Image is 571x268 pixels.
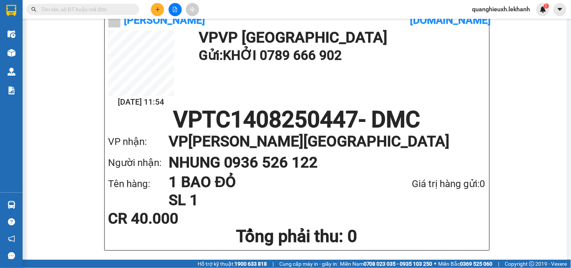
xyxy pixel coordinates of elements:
h2: [DATE] 11:54 [108,96,174,108]
img: warehouse-icon [8,201,15,209]
h1: SL 1 [169,191,372,209]
div: CR 40.000 [108,211,233,226]
h1: VPTC1408250447 - DMC [108,108,486,131]
h1: 1 BAO ĐỎ [169,173,372,191]
button: aim [186,3,199,16]
span: plus [155,7,160,12]
img: warehouse-icon [8,68,15,76]
span: | [498,260,499,268]
span: 1 [545,3,548,9]
button: caret-down [553,3,566,16]
div: Người nhận: [108,155,169,171]
div: Giá trị hàng gửi: 0 [372,176,486,192]
img: solution-icon [8,87,15,94]
span: Miền Nam [340,260,432,268]
button: plus [151,3,164,16]
span: search [31,7,37,12]
span: Nhận: [88,6,106,14]
img: warehouse-icon [8,49,15,57]
span: ⚪️ [434,262,437,265]
span: caret-down [557,6,563,13]
sup: 1 [544,3,549,9]
img: logo-vxr [6,5,16,16]
span: quanghieuxh.lekhanh [466,5,536,14]
span: | [273,260,274,268]
strong: 1900 633 818 [234,261,267,267]
div: KHỞI [6,24,83,33]
img: warehouse-icon [8,30,15,38]
strong: 0708 023 035 - 0935 103 250 [364,261,432,267]
span: copyright [529,261,534,266]
b: [PERSON_NAME] [124,14,206,26]
h1: VP [PERSON_NAME][GEOGRAPHIC_DATA] [169,131,471,152]
div: VP [GEOGRAPHIC_DATA] [6,6,83,24]
div: 0936526122 [88,41,164,52]
span: question-circle [8,218,15,225]
span: notification [8,235,15,242]
div: Tên hàng: [108,176,169,192]
span: Gửi: [6,7,18,15]
button: file-add [169,3,182,16]
span: Miền Bắc [439,260,493,268]
h1: Tổng phải thu: 0 [108,226,486,247]
h1: NHUNG 0936 526 122 [169,152,471,173]
h1: VP VP [GEOGRAPHIC_DATA] [199,30,482,45]
span: file-add [172,7,178,12]
span: Cung cấp máy in - giấy in: [279,260,338,268]
h1: Gửi: KHỞI 0789 666 902 [199,45,482,66]
span: message [8,252,15,259]
div: 0789666902 [6,33,83,44]
b: [DOMAIN_NAME] [410,14,491,26]
span: Hỗ trợ kỹ thuật: [198,260,267,268]
div: VP nhận: [108,134,169,149]
img: icon-new-feature [540,6,547,13]
input: Tìm tên, số ĐT hoặc mã đơn [41,5,130,14]
strong: 0369 525 060 [460,261,493,267]
span: aim [190,7,195,12]
div: [PERSON_NAME][GEOGRAPHIC_DATA] [88,6,164,32]
div: NHUNG [88,32,164,41]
